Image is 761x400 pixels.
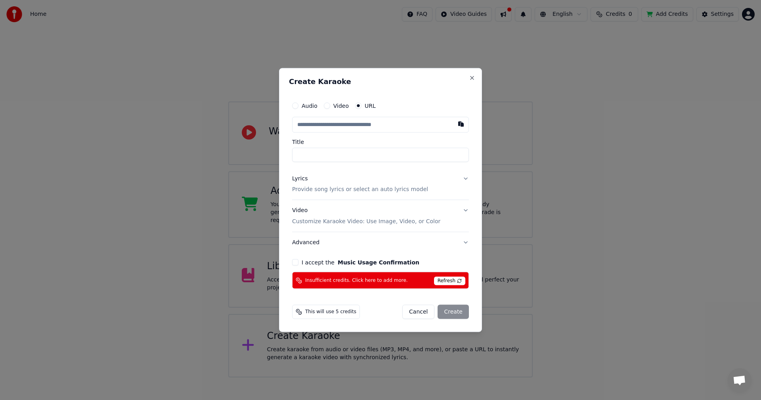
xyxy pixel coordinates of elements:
[292,218,440,226] p: Customize Karaoke Video: Use Image, Video, or Color
[402,305,434,319] button: Cancel
[292,207,440,226] div: Video
[302,260,419,265] label: I accept the
[365,103,376,108] label: URL
[338,260,419,265] button: I accept the
[292,174,308,182] div: Lyrics
[289,78,472,85] h2: Create Karaoke
[305,277,408,283] span: Insufficient credits. Click here to add more.
[292,200,469,232] button: VideoCustomize Karaoke Video: Use Image, Video, or Color
[305,309,356,315] span: This will use 5 credits
[333,103,349,108] label: Video
[434,277,465,285] span: Refresh
[302,103,317,108] label: Audio
[292,232,469,253] button: Advanced
[292,139,469,144] label: Title
[292,186,428,193] p: Provide song lyrics or select an auto lyrics model
[292,168,469,200] button: LyricsProvide song lyrics or select an auto lyrics model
